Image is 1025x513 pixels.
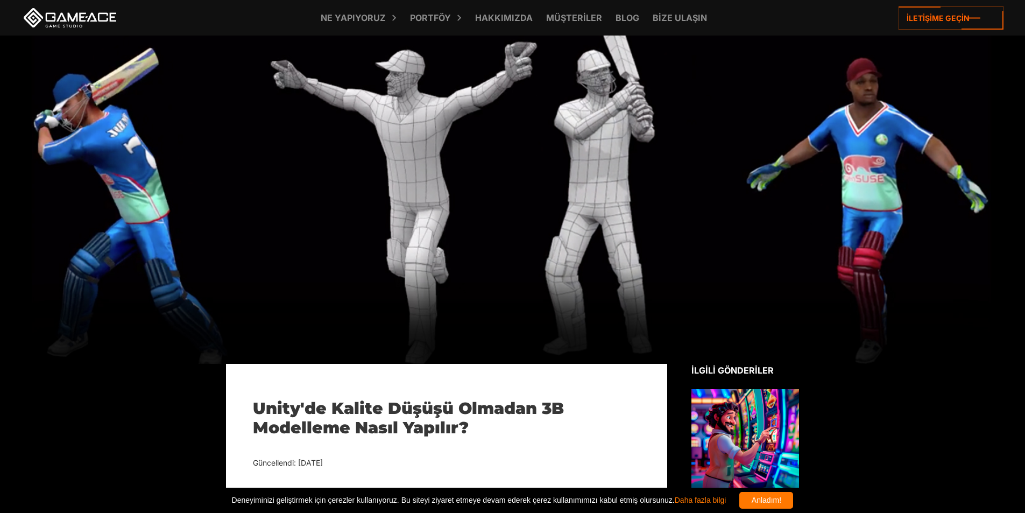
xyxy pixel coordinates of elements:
font: Ne yapıyoruz [321,12,386,23]
font: Blog [616,12,639,23]
font: Unity'de Kalite Düşüşü Olmadan 3B Modelleme Nasıl Yapılır? [253,398,564,438]
font: İlgili gönderiler [691,365,774,376]
font: Anladım! [752,496,781,504]
font: Deneyiminizi geliştirmek için çerezler kullanıyoruz. Bu siteyi ziyaret etmeye devam ederek çerez ... [232,496,675,504]
font: Müşteriler [546,12,602,23]
img: İlgili [691,389,799,488]
font: Hakkımızda [475,12,533,23]
font: Güncellendi: [DATE] [253,458,323,467]
font: Bize Ulaşın [653,12,707,23]
font: Portföy [410,12,451,23]
a: İletişime geçin [899,6,1003,30]
a: Daha fazla bilgi [675,496,726,504]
